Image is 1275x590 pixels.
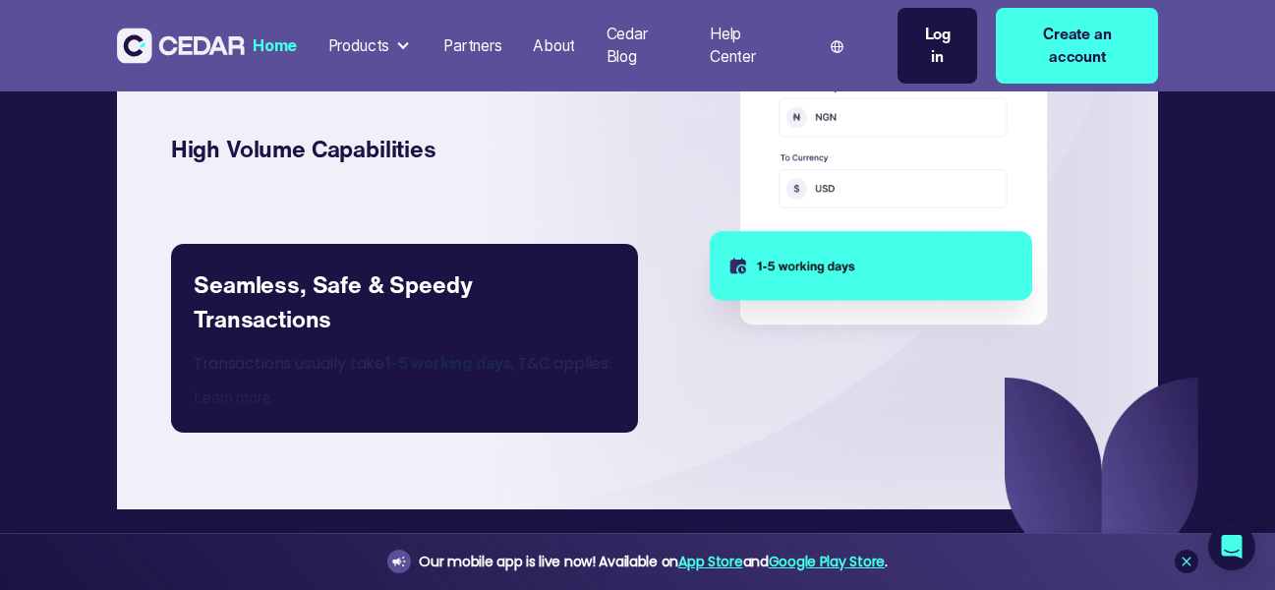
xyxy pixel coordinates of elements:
[769,552,885,571] a: Google Play Store
[194,336,638,385] div: Transactions usually take , T&C applies.
[533,34,575,58] div: About
[194,386,614,410] div: Learn more
[171,132,614,166] div: High Volume Capabilities
[443,34,502,58] div: Partners
[898,8,977,84] a: Log in
[171,167,614,191] div: Learn more
[702,13,795,79] a: Help Center
[1208,523,1255,570] div: Open Intercom Messenger
[996,8,1158,84] a: Create an account
[419,550,887,574] div: Our mobile app is live now! Available on and .
[599,13,687,79] a: Cedar Blog
[607,23,679,69] div: Cedar Blog
[710,23,787,69] div: Help Center
[391,554,407,569] img: announcement
[525,25,583,68] a: About
[253,34,297,58] div: Home
[384,354,511,373] strong: 1-5 working days
[678,552,742,571] a: App Store
[831,40,843,53] img: world icon
[917,23,957,69] div: Log in
[194,267,614,337] div: Seamless, Safe & Speedy Transactions
[320,27,421,65] div: Products
[435,25,509,68] a: Partners
[245,25,305,68] a: Home
[328,34,390,58] div: Products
